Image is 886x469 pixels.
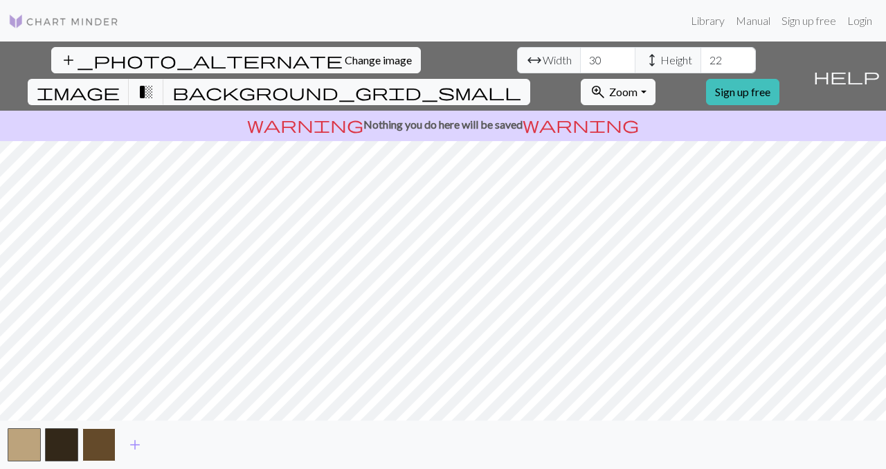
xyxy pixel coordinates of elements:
span: Width [543,52,572,68]
p: Nothing you do here will be saved [6,116,880,133]
a: Login [842,7,878,35]
a: Sign up free [706,79,779,105]
a: Library [685,7,730,35]
span: transition_fade [138,82,154,102]
span: height [644,50,660,70]
span: image [37,82,120,102]
span: add [127,435,143,454]
span: zoom_in [590,82,606,102]
span: add_photo_alternate [60,50,343,70]
span: warning [247,115,363,134]
img: Logo [8,13,119,30]
span: Zoom [609,85,638,98]
button: Help [807,42,886,111]
button: Add color [118,432,152,458]
span: Change image [345,53,412,66]
span: warning [523,115,639,134]
button: Change image [51,47,421,73]
button: Zoom [581,79,655,105]
span: help [813,66,880,86]
a: Sign up free [776,7,842,35]
span: arrow_range [526,50,543,70]
a: Manual [730,7,776,35]
span: Height [660,52,692,68]
span: background_grid_small [172,82,521,102]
